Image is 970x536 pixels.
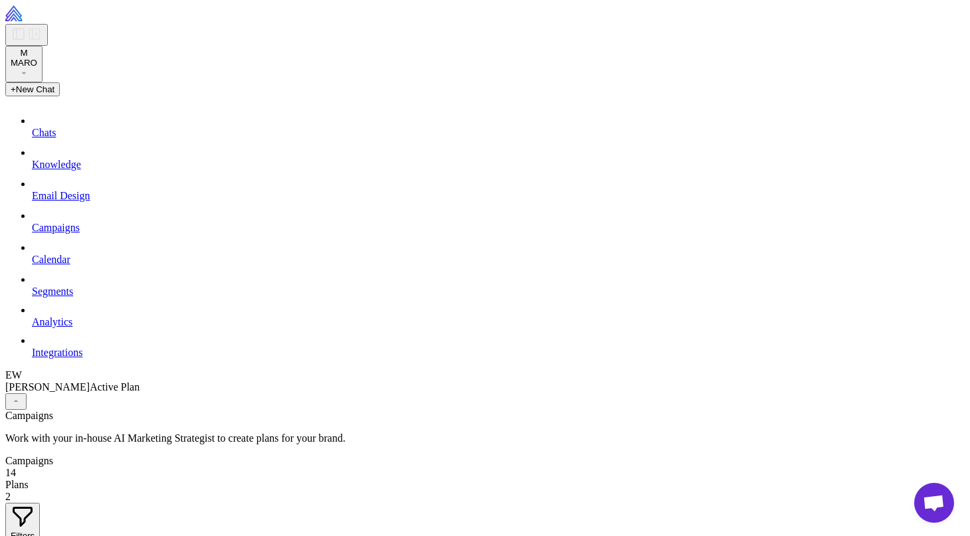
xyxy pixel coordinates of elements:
button: MMARO [5,46,43,82]
span: + [11,84,16,94]
span: [PERSON_NAME] [5,381,90,393]
span: Chats [32,127,56,138]
span: Segments [32,286,73,297]
div: M [11,48,37,58]
a: Open chat [914,483,954,523]
span: Calendar [32,254,70,265]
span: Campaigns [32,222,80,233]
span: MARO [11,58,37,68]
span: Knowledge [32,159,81,170]
span: Integrations [32,347,82,358]
span: New Chat [16,84,55,94]
button: +New Chat [5,82,60,96]
span: Email Design [32,190,90,201]
span: Analytics [32,316,72,327]
img: Raleon Logo [5,5,103,21]
span: Active Plan [90,381,140,393]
